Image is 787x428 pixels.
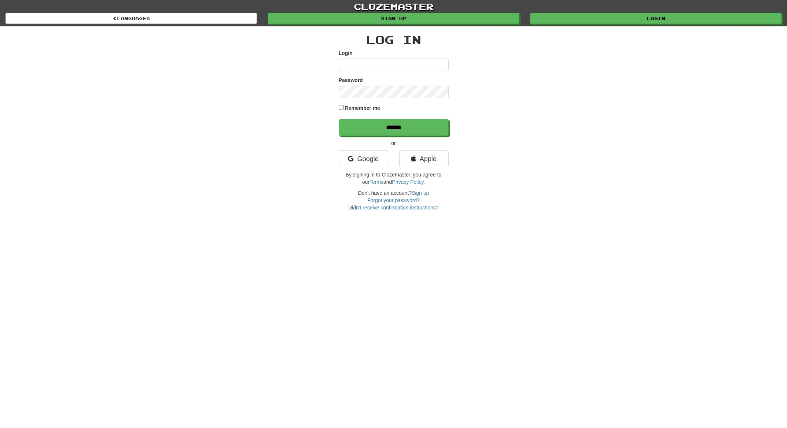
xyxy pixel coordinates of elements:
[339,34,449,46] h2: Log In
[367,197,420,203] a: Forgot your password?
[339,139,449,147] p: or
[5,13,257,24] a: Languages
[399,150,449,167] a: Apple
[530,13,782,24] a: Login
[339,49,353,57] label: Login
[339,150,388,167] a: Google
[392,179,423,185] a: Privacy Policy
[339,189,449,211] div: Don't have an account?
[339,171,449,186] p: By signing in to Clozemaster, you agree to our and .
[348,205,439,211] a: Didn't receive confirmation instructions?
[412,190,429,196] a: Sign up
[339,77,363,84] label: Password
[345,104,380,112] label: Remember me
[268,13,519,24] a: Sign up
[370,179,383,185] a: Terms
